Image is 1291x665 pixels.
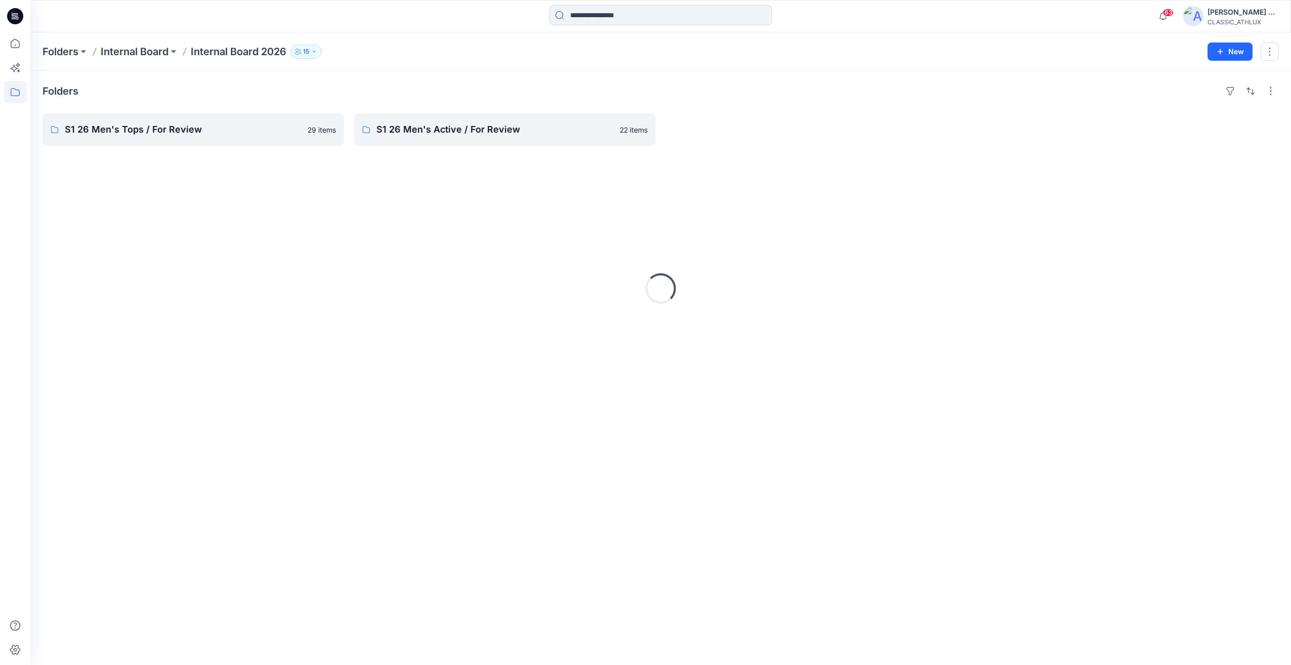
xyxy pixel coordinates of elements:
[308,124,336,135] p: 29 items
[1183,6,1203,26] img: avatar
[1208,18,1278,26] div: CLASSIC_ATHLUX
[65,122,302,137] p: S1 26 Men's Tops / For Review
[290,45,322,59] button: 15
[1163,9,1174,17] span: 63
[354,113,656,146] a: S1 26 Men's Active / For Review22 items
[42,45,78,59] a: Folders
[1208,43,1253,61] button: New
[101,45,168,59] a: Internal Board
[42,113,344,146] a: S1 26 Men's Tops / For Review29 items
[620,124,648,135] p: 22 items
[1208,6,1278,18] div: [PERSON_NAME] Cfai
[42,85,78,97] h4: Folders
[303,46,309,57] p: 15
[376,122,614,137] p: S1 26 Men's Active / For Review
[191,45,286,59] p: Internal Board 2026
